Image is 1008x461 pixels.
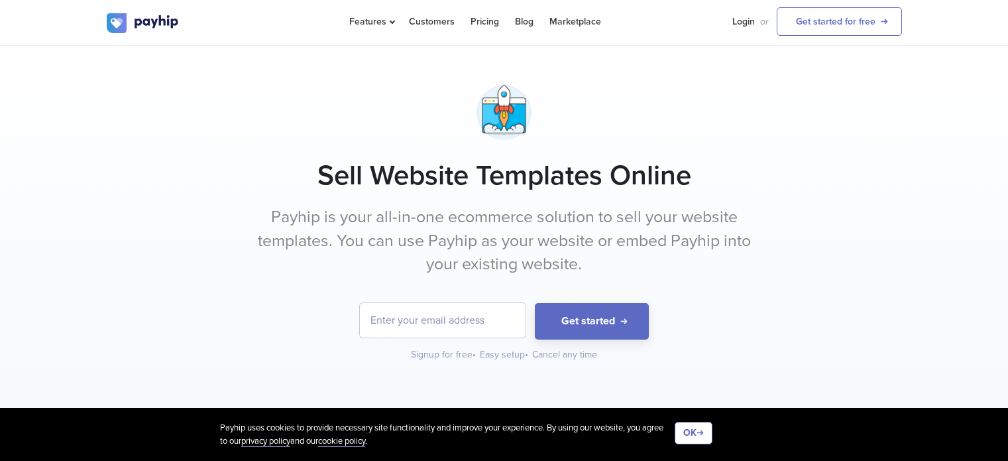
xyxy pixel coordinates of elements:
[525,349,528,360] span: •
[107,13,180,33] img: logo.svg
[241,436,290,447] a: privacy policy
[535,303,649,340] button: Get started
[473,349,476,360] span: •
[318,436,365,447] a: cookie policy
[220,422,675,448] div: Payhip uses cookies to provide necessary site functionality and improve your experience. By using...
[349,16,393,27] span: Features
[480,348,530,362] div: Easy setup
[471,79,537,146] img: app-launch-meat5lrvmxc07mbv4fvvrf5.png
[107,159,902,192] h1: Sell Website Templates Online
[256,206,753,277] p: Payhip is your all-in-one ecommerce solution to sell your website templates. You can use Payhip a...
[360,303,526,338] input: Enter your email address
[777,7,902,36] a: Get started for free
[532,348,597,362] div: Cancel any time
[411,348,477,362] div: Signup for free
[675,422,712,444] button: OK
